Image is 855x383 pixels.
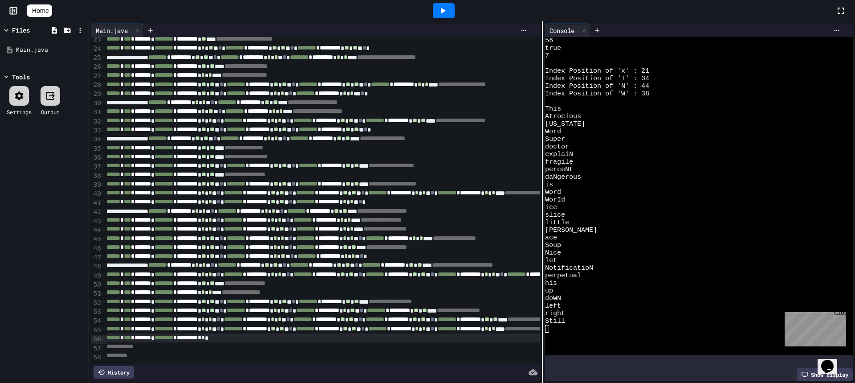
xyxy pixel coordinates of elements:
[545,272,581,280] span: perpetual
[545,234,557,242] span: ace
[545,67,649,75] span: Index Position of 'x' : 21
[91,144,102,153] div: 35
[545,26,579,35] div: Console
[545,181,553,189] span: is
[91,181,102,189] div: 39
[545,52,549,60] span: 7
[545,280,557,287] span: his
[12,25,30,35] div: Files
[545,204,557,211] span: ice
[7,108,32,116] div: Settings
[91,172,102,181] div: 38
[545,143,569,151] span: doctor
[91,226,102,235] div: 44
[91,153,102,162] div: 36
[91,253,102,262] div: 47
[91,199,102,208] div: 41
[91,24,143,37] div: Main.java
[545,173,581,181] span: daNgerous
[91,189,102,198] div: 40
[91,317,102,325] div: 54
[545,257,557,264] span: let
[91,45,102,54] div: 24
[91,26,132,35] div: Main.java
[12,72,30,82] div: Tools
[91,135,102,144] div: 34
[91,217,102,226] div: 43
[545,219,569,227] span: little
[91,62,102,71] div: 26
[91,99,102,108] div: 30
[91,244,102,253] div: 46
[4,4,61,57] div: Chat with us now!Close
[818,347,846,374] iframe: chat widget
[545,120,585,128] span: [US_STATE]
[545,227,597,234] span: [PERSON_NAME]
[91,335,102,344] div: 56
[545,82,649,90] span: Index Position of 'N' : 44
[27,4,52,17] a: Home
[545,189,561,196] span: Word
[545,249,561,257] span: Nice
[91,299,102,308] div: 52
[545,113,581,120] span: Atrocious
[545,211,565,219] span: slice
[545,75,649,82] span: Index Position of 'T' : 34
[545,24,590,37] div: Console
[545,90,649,98] span: Index Position of 'W' : 38
[797,368,853,381] div: Show display
[32,6,49,15] span: Home
[545,242,561,249] span: Soup
[545,317,565,325] span: Still
[91,72,102,81] div: 27
[91,162,102,171] div: 37
[545,295,561,302] span: doWN
[91,326,102,335] div: 55
[545,45,561,52] span: true
[91,308,102,317] div: 53
[91,35,102,44] div: 23
[545,166,573,173] span: perceNt
[16,45,85,54] div: Main.java
[545,158,573,166] span: fragile
[41,108,60,116] div: Output
[91,126,102,135] div: 33
[91,208,102,217] div: 42
[545,37,553,45] span: 56
[91,280,102,289] div: 50
[91,235,102,244] div: 45
[91,289,102,298] div: 51
[545,128,561,136] span: Word
[91,117,102,126] div: 32
[91,272,102,280] div: 49
[781,309,846,346] iframe: chat widget
[94,366,134,379] div: History
[91,108,102,117] div: 31
[91,90,102,99] div: 29
[545,287,553,295] span: up
[91,353,102,362] div: 58
[545,136,565,143] span: Super
[91,262,102,271] div: 48
[545,105,561,113] span: This
[545,302,561,310] span: left
[545,310,565,317] span: right
[545,196,565,204] span: WorId
[91,344,102,353] div: 57
[545,151,573,158] span: explaiN
[91,81,102,90] div: 28
[91,54,102,62] div: 25
[545,264,593,272] span: NotificatioN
